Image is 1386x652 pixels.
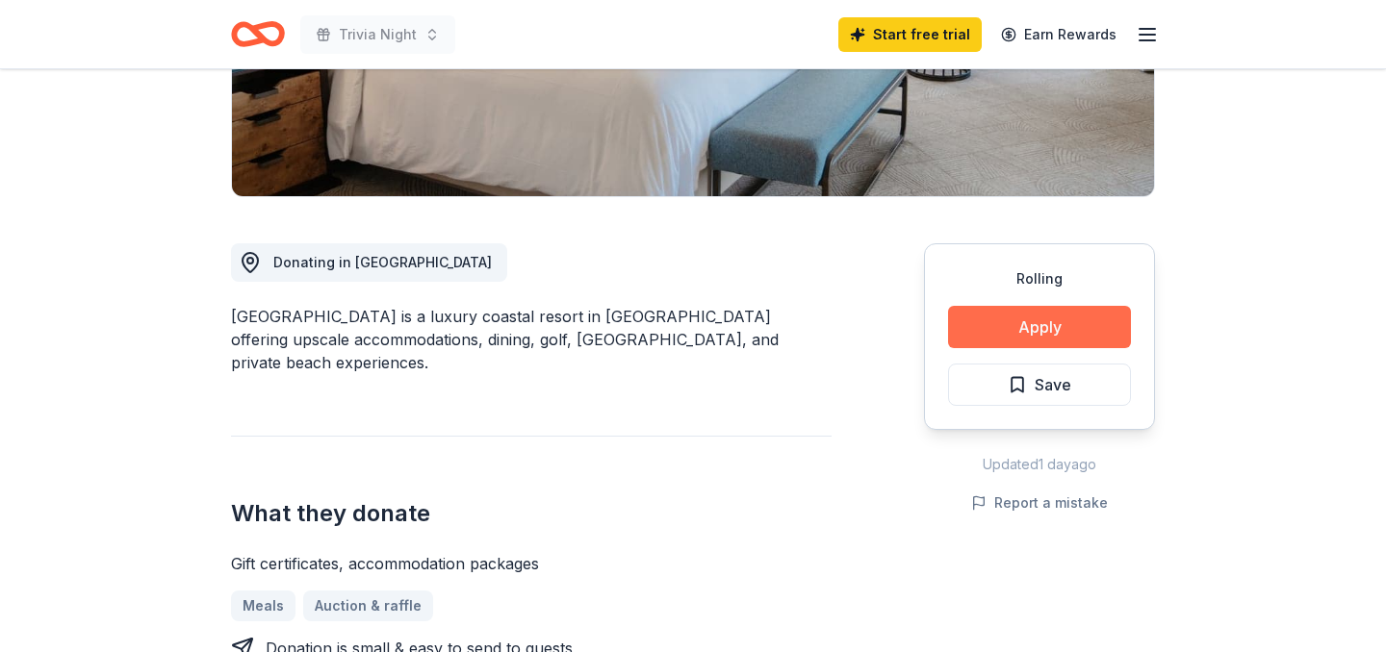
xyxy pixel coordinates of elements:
h2: What they donate [231,498,832,529]
a: Home [231,12,285,57]
div: [GEOGRAPHIC_DATA] is a luxury coastal resort in [GEOGRAPHIC_DATA] offering upscale accommodations... [231,305,832,374]
a: Start free trial [838,17,982,52]
button: Save [948,364,1131,406]
a: Auction & raffle [303,590,433,621]
span: Save [1035,372,1071,397]
div: Gift certificates, accommodation packages [231,552,832,575]
button: Apply [948,306,1131,348]
a: Meals [231,590,295,621]
div: Rolling [948,267,1131,290]
a: Earn Rewards [989,17,1128,52]
span: Trivia Night [339,23,417,46]
button: Report a mistake [971,491,1108,514]
button: Trivia Night [300,15,455,54]
span: Donating in [GEOGRAPHIC_DATA] [273,254,492,270]
div: Updated 1 day ago [924,453,1155,476]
